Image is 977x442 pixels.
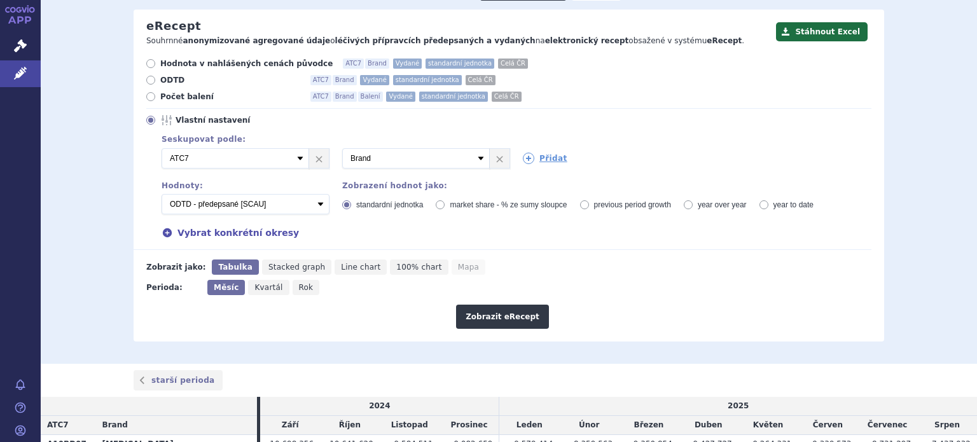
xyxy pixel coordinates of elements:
span: ATC7 [310,75,331,85]
span: Brand [102,420,127,429]
a: × [309,149,329,168]
span: standardní jednotka [426,59,494,69]
td: Březen [619,416,679,435]
td: Červenec [857,416,917,435]
span: Počet balení [160,92,300,102]
span: Tabulka [218,263,252,272]
span: Brand [365,59,389,69]
span: year over year [698,200,747,209]
span: Brand [333,75,357,85]
td: Květen [738,416,798,435]
span: Brand [333,92,357,102]
div: Hodnoty: [162,181,329,190]
td: Říjen [320,416,380,435]
span: Měsíc [214,283,239,292]
span: Vydané [386,92,415,102]
span: Rok [299,283,314,292]
strong: léčivých přípravcích předepsaných a vydaných [335,36,536,45]
strong: anonymizované agregované údaje [183,36,331,45]
span: Celá ČR [498,59,528,69]
span: standardní jednotka [356,200,423,209]
span: Line chart [341,263,380,272]
span: Stacked graph [268,263,325,272]
span: ATC7 [343,59,364,69]
div: Vybrat konkrétní okresy [149,226,871,240]
span: Vydané [393,59,422,69]
span: market share - % ze sumy sloupce [450,200,567,209]
span: year to date [773,200,814,209]
div: Seskupovat podle: [149,135,871,144]
div: 2 [149,148,871,169]
td: 2025 [499,397,977,415]
span: Celá ČR [492,92,522,102]
span: Vydané [360,75,389,85]
a: starší perioda [134,370,223,390]
td: Prosinec [440,416,499,435]
td: 2024 [260,397,499,415]
td: Srpen [917,416,977,435]
td: Listopad [380,416,440,435]
td: Únor [559,416,619,435]
td: Leden [499,416,559,435]
span: Hodnota v nahlášených cenách původce [160,59,333,69]
span: standardní jednotka [393,75,462,85]
td: Červen [798,416,857,435]
span: Kvartál [254,283,282,292]
a: Přidat [523,153,567,164]
span: Vlastní nastavení [176,115,315,125]
div: Perioda: [146,280,201,295]
span: Celá ČR [466,75,495,85]
span: ATC7 [47,420,69,429]
span: previous period growth [594,200,671,209]
div: Zobrazit jako: [146,259,205,275]
span: ODTD [160,75,300,85]
td: Duben [679,416,738,435]
strong: eRecept [707,36,742,45]
span: ATC7 [310,92,331,102]
td: Září [260,416,320,435]
h2: eRecept [146,19,201,33]
strong: elektronický recept [545,36,629,45]
button: Stáhnout Excel [776,22,868,41]
button: Zobrazit eRecept [456,305,549,329]
span: Mapa [458,263,479,272]
span: Balení [358,92,383,102]
span: 100% chart [396,263,441,272]
div: Zobrazení hodnot jako: [342,181,871,190]
span: standardní jednotka [419,92,488,102]
p: Souhrnné o na obsažené v systému . [146,36,770,46]
a: × [490,149,509,168]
